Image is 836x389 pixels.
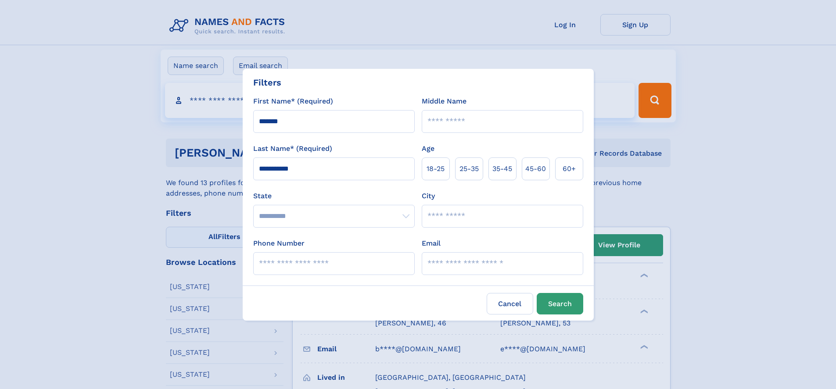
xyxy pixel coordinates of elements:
label: State [253,191,415,201]
span: 35‑45 [492,164,512,174]
label: Email [422,238,441,249]
label: Middle Name [422,96,466,107]
span: 45‑60 [525,164,546,174]
span: 25‑35 [459,164,479,174]
div: Filters [253,76,281,89]
button: Search [537,293,583,314]
span: 18‑25 [427,164,445,174]
label: Phone Number [253,238,305,249]
label: Age [422,143,434,154]
label: City [422,191,435,201]
label: First Name* (Required) [253,96,333,107]
label: Cancel [487,293,533,314]
label: Last Name* (Required) [253,143,332,154]
span: 60+ [563,164,576,174]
